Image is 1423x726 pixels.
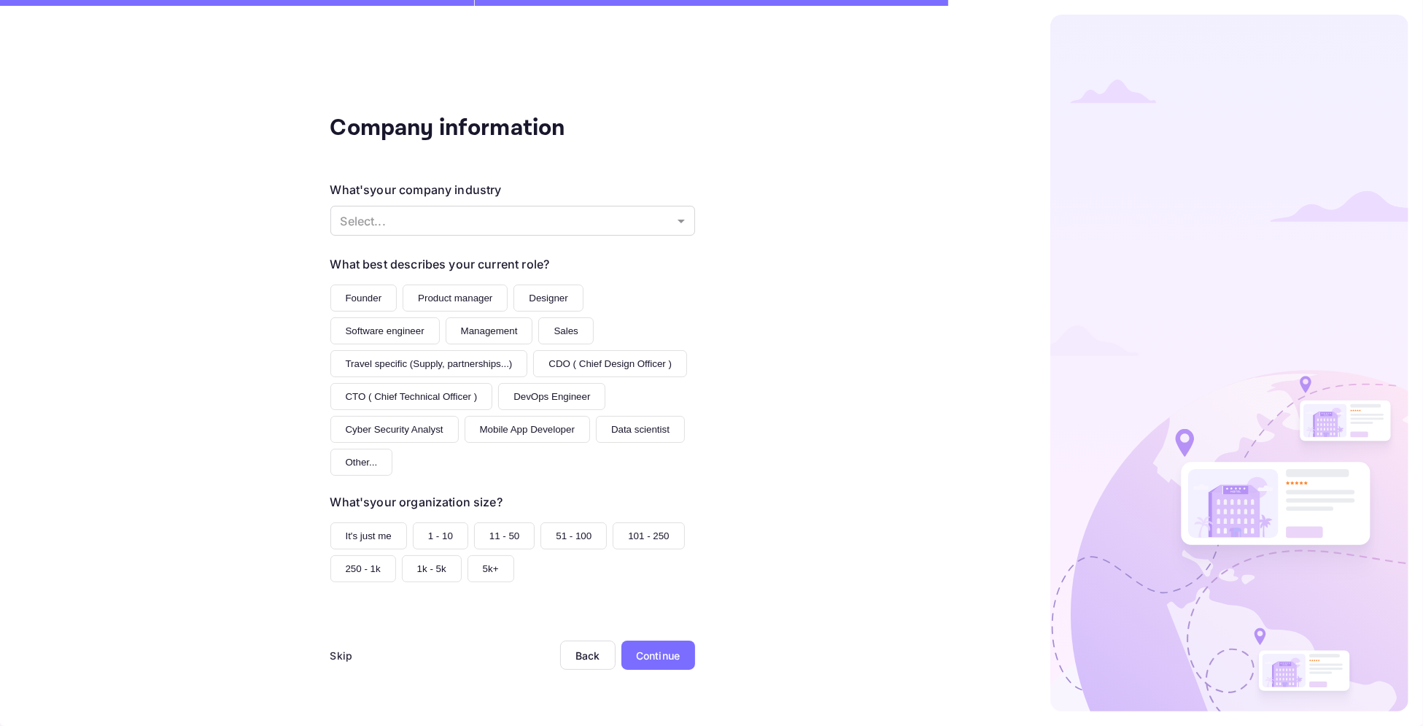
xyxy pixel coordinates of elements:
[403,285,508,312] button: Product manager
[330,285,398,312] button: Founder
[533,350,687,377] button: CDO ( Chief Design Officer )
[330,449,393,476] button: Other...
[330,522,407,549] button: It's just me
[468,555,514,582] button: 5k+
[596,416,685,443] button: Data scientist
[474,522,535,549] button: 11 - 50
[538,317,593,344] button: Sales
[1050,15,1408,711] img: logo
[330,493,503,511] div: What's your organization size?
[330,555,396,582] button: 250 - 1k
[498,383,605,410] button: DevOps Engineer
[575,649,600,662] div: Back
[330,255,550,273] div: What best describes your current role?
[330,350,528,377] button: Travel specific (Supply, partnerships...)
[613,522,684,549] button: 101 - 250
[330,383,493,410] button: CTO ( Chief Technical Officer )
[330,648,353,663] div: Skip
[341,212,672,230] p: Select...
[330,416,459,443] button: Cyber Security Analyst
[446,317,533,344] button: Management
[330,317,440,344] button: Software engineer
[330,111,622,146] div: Company information
[413,522,468,549] button: 1 - 10
[402,555,462,582] button: 1k - 5k
[465,416,590,443] button: Mobile App Developer
[513,285,583,312] button: Designer
[330,206,695,236] div: Without label
[636,648,680,663] div: Continue
[540,522,607,549] button: 51 - 100
[330,181,502,198] div: What's your company industry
